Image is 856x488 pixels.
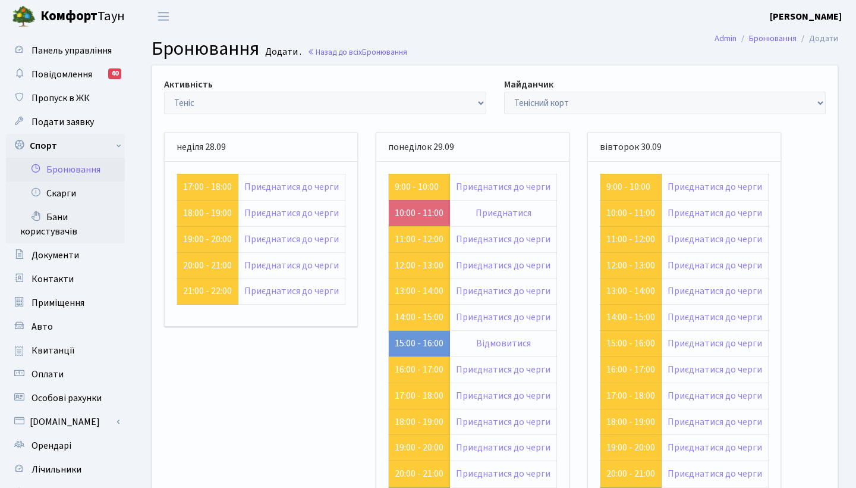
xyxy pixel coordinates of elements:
[476,337,531,350] a: Відмовитися
[668,180,762,193] a: Приєднатися до черги
[6,386,125,410] a: Особові рахунки
[6,362,125,386] a: Оплати
[668,337,762,350] a: Приєднатися до черги
[6,134,125,158] a: Спорт
[6,410,125,434] a: [DOMAIN_NAME]
[32,392,102,405] span: Особові рахунки
[32,44,112,57] span: Панель управління
[606,467,655,480] a: 20:00 - 21:00
[32,320,53,333] span: Авто
[32,463,81,476] span: Лічильники
[395,180,439,193] a: 9:00 - 10:00
[183,180,232,193] a: 17:00 - 18:00
[6,339,125,362] a: Квитанції
[456,284,550,298] a: Приєднатися до черги
[183,233,232,246] a: 19:00 - 20:00
[395,311,443,324] a: 14:00 - 15:00
[606,207,655,220] a: 10:00 - 11:00
[456,415,550,428] a: Приєднатися до черги
[395,233,443,246] a: 11:00 - 12:00
[6,205,125,243] a: Бани користувачів
[606,180,650,193] a: 9:00 - 10:00
[697,26,856,51] nav: breadcrumb
[6,315,125,339] a: Авто
[263,46,301,58] small: Додати .
[749,32,797,45] a: Бронювання
[12,5,36,29] img: logo.png
[606,337,655,350] a: 15:00 - 16:00
[606,389,655,402] a: 17:00 - 18:00
[32,439,71,452] span: Орендарі
[456,389,550,402] a: Приєднатися до черги
[6,182,125,205] a: Скарги
[456,441,550,454] a: Приєднатися до черги
[362,46,407,58] span: Бронювання
[307,46,407,58] a: Назад до всіхБронювання
[6,267,125,291] a: Контакти
[456,467,550,480] a: Приєднатися до черги
[456,180,550,193] a: Приєднатися до черги
[395,207,443,220] a: 10:00 - 11:00
[668,207,762,220] a: Приєднатися до черги
[6,458,125,481] a: Лічильники
[183,259,232,272] a: 20:00 - 21:00
[376,133,569,162] div: понеділок 29.09
[606,284,655,298] a: 13:00 - 14:00
[476,207,531,220] a: Приєднатися
[32,368,64,381] span: Оплати
[606,441,655,454] a: 19:00 - 20:00
[152,35,259,62] span: Бронювання
[244,259,339,272] a: Приєднатися до черги
[108,68,121,79] div: 40
[606,259,655,272] a: 12:00 - 13:00
[6,62,125,86] a: Повідомлення40
[395,389,443,402] a: 17:00 - 18:00
[797,32,838,45] li: Додати
[606,415,655,428] a: 18:00 - 19:00
[32,115,94,129] span: Подати заявку
[149,7,178,26] button: Переключити навігацію
[6,86,125,110] a: Пропуск в ЖК
[770,10,842,23] b: [PERSON_NAME]
[40,7,125,27] span: Таун
[6,291,125,315] a: Приміщення
[456,363,550,376] a: Приєднатися до черги
[244,207,339,220] a: Приєднатися до черги
[244,233,339,246] a: Приєднатися до черги
[606,363,655,376] a: 16:00 - 17:00
[6,158,125,182] a: Бронювання
[715,32,737,45] a: Admin
[395,441,443,454] a: 19:00 - 20:00
[606,233,655,246] a: 11:00 - 12:00
[165,133,357,162] div: неділя 28.09
[668,284,762,298] a: Приєднатися до черги
[395,467,443,480] a: 20:00 - 21:00
[244,284,339,298] a: Приєднатися до черги
[183,284,232,298] a: 21:00 - 22:00
[668,311,762,324] a: Приєднатися до черги
[32,92,90,105] span: Пропуск в ЖК
[456,259,550,272] a: Приєднатися до черги
[395,284,443,298] a: 13:00 - 14:00
[588,133,781,162] div: вівторок 30.09
[32,249,79,262] span: Документи
[164,77,213,92] label: Активність
[395,337,443,350] a: 15:00 - 16:00
[456,233,550,246] a: Приєднатися до черги
[456,311,550,324] a: Приєднатися до черги
[668,233,762,246] a: Приєднатися до черги
[6,39,125,62] a: Панель управління
[183,207,232,220] a: 18:00 - 19:00
[668,467,762,480] a: Приєднатися до черги
[6,110,125,134] a: Подати заявку
[668,415,762,428] a: Приєднатися до черги
[40,7,97,26] b: Комфорт
[395,259,443,272] a: 12:00 - 13:00
[32,68,92,81] span: Повідомлення
[244,180,339,193] a: Приєднатися до черги
[668,259,762,272] a: Приєднатися до черги
[504,77,553,92] label: Майданчик
[32,296,84,309] span: Приміщення
[668,363,762,376] a: Приєднатися до черги
[668,441,762,454] a: Приєднатися до черги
